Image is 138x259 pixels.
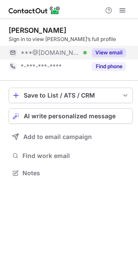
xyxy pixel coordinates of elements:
span: AI write personalized message [24,113,116,120]
button: Reveal Button [92,48,126,57]
div: [PERSON_NAME] [9,26,66,35]
div: Save to List / ATS / CRM [24,92,118,99]
button: AI write personalized message [9,108,133,124]
button: Notes [9,167,133,179]
button: save-profile-one-click [9,88,133,103]
button: Add to email campaign [9,129,133,145]
span: Add to email campaign [23,133,92,140]
span: ***@[DOMAIN_NAME] [21,49,80,57]
img: ContactOut v5.3.10 [9,5,60,16]
button: Find work email [9,150,133,162]
button: Reveal Button [92,62,126,71]
span: Find work email [22,152,129,160]
span: Notes [22,169,129,177]
div: Sign in to view [PERSON_NAME]’s full profile [9,35,133,43]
